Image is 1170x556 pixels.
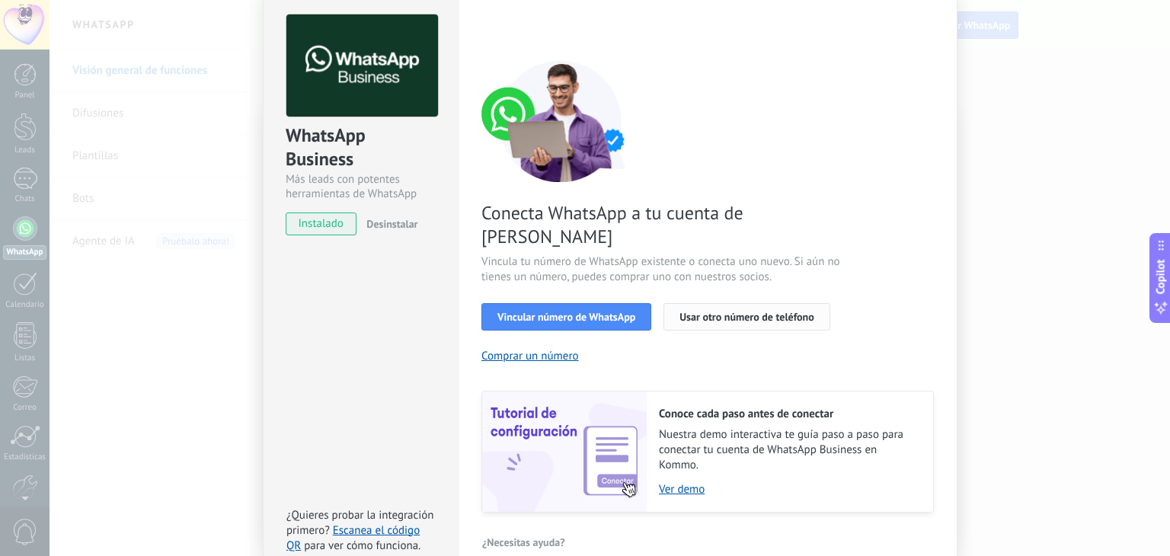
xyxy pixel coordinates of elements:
[659,482,918,497] a: Ver demo
[481,201,844,248] span: Conecta WhatsApp a tu cuenta de [PERSON_NAME]
[481,349,579,363] button: Comprar un número
[286,172,436,201] div: Más leads con potentes herramientas de WhatsApp
[286,212,356,235] span: instalado
[663,303,830,331] button: Usar otro número de teléfono
[286,14,438,117] img: logo_main.png
[481,254,844,285] span: Vincula tu número de WhatsApp existente o conecta uno nuevo. Si aún no tienes un número, puedes c...
[497,312,635,322] span: Vincular número de WhatsApp
[481,303,651,331] button: Vincular número de WhatsApp
[659,427,918,473] span: Nuestra demo interactiva te guía paso a paso para conectar tu cuenta de WhatsApp Business en Kommo.
[481,60,641,182] img: connect number
[304,538,420,553] span: para ver cómo funciona.
[1153,260,1168,295] span: Copilot
[286,523,420,553] a: Escanea el código QR
[659,407,918,421] h2: Conoce cada paso antes de conectar
[286,123,436,172] div: WhatsApp Business
[481,531,566,554] button: ¿Necesitas ayuda?
[366,217,417,231] span: Desinstalar
[286,508,434,538] span: ¿Quieres probar la integración primero?
[482,537,565,548] span: ¿Necesitas ayuda?
[360,212,417,235] button: Desinstalar
[679,312,814,322] span: Usar otro número de teléfono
